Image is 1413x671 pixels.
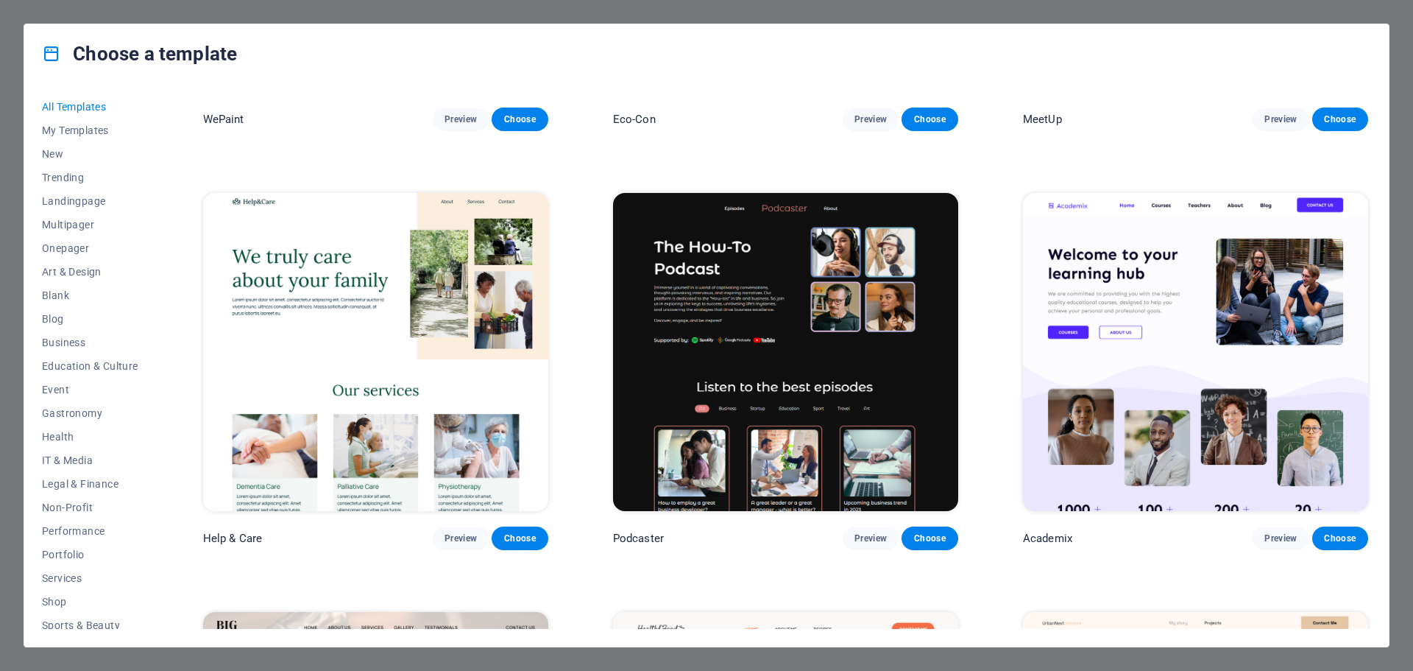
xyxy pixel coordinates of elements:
[42,195,138,207] span: Landingpage
[42,596,138,608] span: Shop
[1253,527,1308,550] button: Preview
[843,527,899,550] button: Preview
[42,95,138,119] button: All Templates
[42,384,138,396] span: Event
[42,590,138,614] button: Shop
[843,108,899,131] button: Preview
[854,113,887,125] span: Preview
[42,360,138,372] span: Education & Culture
[42,407,138,419] span: Gastronomy
[42,354,138,378] button: Education & Culture
[42,313,138,325] span: Blog
[42,572,138,584] span: Services
[902,108,957,131] button: Choose
[42,431,138,443] span: Health
[503,533,536,544] span: Choose
[42,519,138,543] button: Performance
[42,378,138,401] button: Event
[913,113,946,125] span: Choose
[1023,193,1368,511] img: Academix
[42,166,138,189] button: Trending
[42,525,138,537] span: Performance
[445,533,477,544] span: Preview
[42,472,138,496] button: Legal & Finance
[1253,108,1308,131] button: Preview
[433,108,489,131] button: Preview
[42,502,138,513] span: Non-Profit
[42,219,138,231] span: Multipager
[613,531,664,546] p: Podcaster
[42,307,138,331] button: Blog
[42,614,138,637] button: Sports & Beauty
[902,527,957,550] button: Choose
[42,124,138,136] span: My Templates
[503,113,536,125] span: Choose
[42,101,138,113] span: All Templates
[42,142,138,166] button: New
[42,619,138,631] span: Sports & Beauty
[42,189,138,213] button: Landingpage
[42,449,138,472] button: IT & Media
[42,148,138,160] span: New
[42,543,138,566] button: Portfolio
[42,496,138,519] button: Non-Profit
[42,172,138,183] span: Trending
[42,331,138,354] button: Business
[613,112,656,127] p: Eco-Con
[42,213,138,236] button: Multipager
[42,266,138,278] span: Art & Design
[42,260,138,284] button: Art & Design
[1324,533,1356,544] span: Choose
[203,531,263,546] p: Help & Care
[42,42,237,66] h4: Choose a template
[203,112,244,127] p: WePaint
[42,119,138,142] button: My Templates
[445,113,477,125] span: Preview
[42,401,138,425] button: Gastronomy
[42,242,138,254] span: Onepager
[42,289,138,301] span: Blank
[1264,113,1297,125] span: Preview
[854,533,887,544] span: Preview
[913,533,946,544] span: Choose
[492,527,548,550] button: Choose
[42,549,138,561] span: Portfolio
[1312,108,1368,131] button: Choose
[1023,531,1072,546] p: Academix
[433,527,489,550] button: Preview
[492,108,548,131] button: Choose
[42,454,138,466] span: IT & Media
[42,478,138,490] span: Legal & Finance
[42,566,138,590] button: Services
[1324,113,1356,125] span: Choose
[1023,112,1062,127] p: MeetUp
[42,425,138,449] button: Health
[613,193,958,511] img: Podcaster
[1264,533,1297,544] span: Preview
[42,337,138,348] span: Business
[42,284,138,307] button: Blank
[42,236,138,260] button: Onepager
[1312,527,1368,550] button: Choose
[203,193,548,511] img: Help & Care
